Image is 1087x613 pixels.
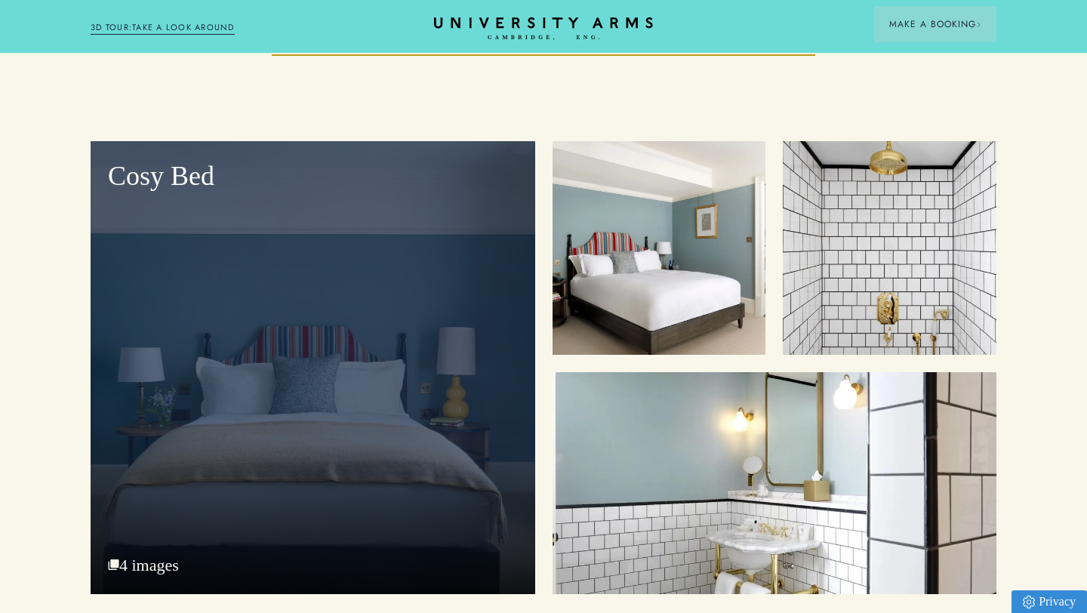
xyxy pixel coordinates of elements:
span: Make a Booking [889,17,981,31]
a: 3D TOUR:TAKE A LOOK AROUND [91,21,235,35]
p: Cosy Bed [108,159,518,195]
button: Make a BookingArrow icon [874,6,996,42]
img: Arrow icon [976,22,981,27]
a: Home [434,17,653,41]
img: Privacy [1023,596,1035,608]
a: Privacy [1012,590,1087,613]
